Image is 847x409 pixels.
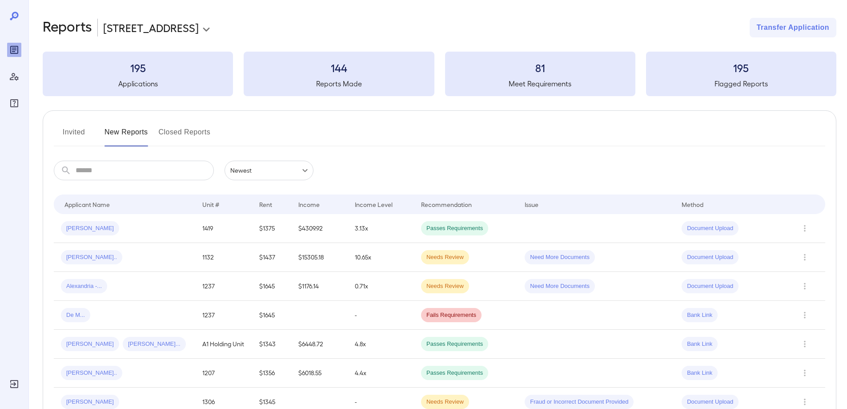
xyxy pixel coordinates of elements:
span: Needs Review [421,398,469,406]
td: $4309.92 [291,214,348,243]
summary: 195Applications144Reports Made81Meet Requirements195Flagged Reports [43,52,836,96]
div: Method [682,199,703,210]
span: Document Upload [682,282,739,291]
td: 0.71x [348,272,414,301]
td: 1132 [195,243,252,272]
h2: Reports [43,18,92,37]
div: Applicant Name [64,199,110,210]
div: Recommendation [421,199,472,210]
span: Bank Link [682,340,718,348]
button: Row Actions [798,337,812,351]
td: - [348,301,414,330]
td: $1375 [252,214,291,243]
span: Passes Requirements [421,224,488,233]
button: Row Actions [798,221,812,235]
td: $1176.14 [291,272,348,301]
div: Reports [7,43,21,57]
span: [PERSON_NAME].. [61,369,122,377]
td: $15305.18 [291,243,348,272]
span: Alexandria -... [61,282,107,291]
span: Document Upload [682,224,739,233]
button: Row Actions [798,250,812,264]
span: Needs Review [421,253,469,262]
div: Unit # [202,199,219,210]
td: $6448.72 [291,330,348,359]
span: De M... [61,311,90,320]
h3: 144 [244,61,434,75]
td: 4.8x [348,330,414,359]
button: Row Actions [798,308,812,322]
h3: 195 [646,61,836,75]
span: Bank Link [682,369,718,377]
span: Document Upload [682,398,739,406]
div: Newest [225,161,313,180]
td: 4.4x [348,359,414,388]
td: A1 Holding Unit [195,330,252,359]
p: [STREET_ADDRESS] [103,20,199,35]
div: Income Level [355,199,393,210]
td: 1419 [195,214,252,243]
td: $1645 [252,301,291,330]
span: Bank Link [682,311,718,320]
h3: 81 [445,61,635,75]
button: Invited [54,125,94,146]
button: Row Actions [798,395,812,409]
button: Row Actions [798,279,812,293]
h5: Reports Made [244,78,434,89]
h3: 195 [43,61,233,75]
span: Fraud or Incorrect Document Provided [525,398,634,406]
td: $1356 [252,359,291,388]
div: Manage Users [7,69,21,84]
button: Transfer Application [750,18,836,37]
span: Needs Review [421,282,469,291]
button: Row Actions [798,366,812,380]
span: [PERSON_NAME]... [123,340,186,348]
h5: Applications [43,78,233,89]
span: [PERSON_NAME] [61,224,119,233]
button: New Reports [104,125,148,146]
td: 1207 [195,359,252,388]
span: Fails Requirements [421,311,482,320]
span: [PERSON_NAME] [61,398,119,406]
span: Need More Documents [525,282,595,291]
td: 1237 [195,301,252,330]
td: 1237 [195,272,252,301]
div: FAQ [7,96,21,110]
h5: Meet Requirements [445,78,635,89]
div: Issue [525,199,539,210]
div: Rent [259,199,273,210]
span: [PERSON_NAME].. [61,253,122,262]
td: 3.13x [348,214,414,243]
td: $1645 [252,272,291,301]
span: Document Upload [682,253,739,262]
td: 10.65x [348,243,414,272]
td: $6018.55 [291,359,348,388]
span: Passes Requirements [421,369,488,377]
td: $1343 [252,330,291,359]
span: [PERSON_NAME] [61,340,119,348]
div: Income [298,199,320,210]
span: Need More Documents [525,253,595,262]
div: Log Out [7,377,21,391]
span: Passes Requirements [421,340,488,348]
button: Closed Reports [159,125,211,146]
td: $1437 [252,243,291,272]
h5: Flagged Reports [646,78,836,89]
